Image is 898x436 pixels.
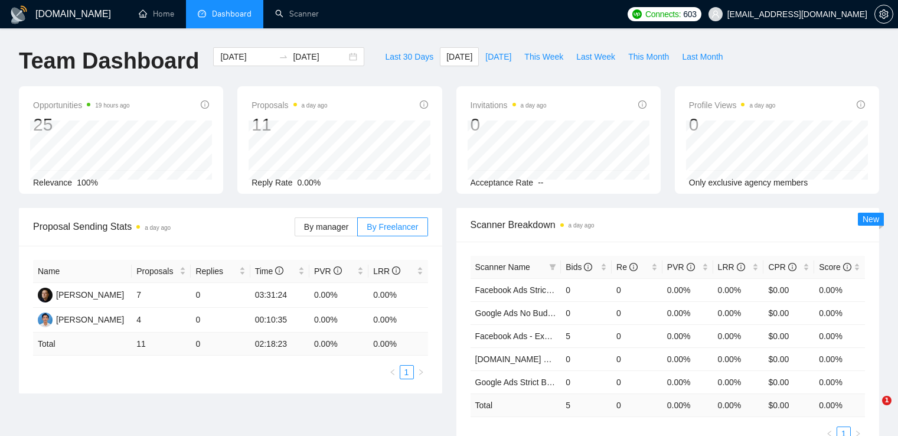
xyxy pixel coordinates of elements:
[309,333,368,356] td: 0.00 %
[191,308,250,333] td: 0
[875,9,893,19] span: setting
[638,100,646,109] span: info-circle
[521,102,547,109] time: a day ago
[132,283,191,308] td: 7
[662,370,713,393] td: 0.00%
[561,370,612,393] td: 0
[843,263,851,271] span: info-circle
[538,178,543,187] span: --
[622,47,675,66] button: This Month
[819,262,851,272] span: Score
[874,9,893,19] a: setting
[250,308,309,333] td: 00:10:35
[471,113,547,136] div: 0
[250,283,309,308] td: 03:31:24
[132,333,191,356] td: 11
[33,178,72,187] span: Relevance
[191,260,250,283] th: Replies
[414,365,428,379] li: Next Page
[279,52,288,61] span: swap-right
[212,9,252,19] span: Dashboard
[38,313,53,327] img: DS
[576,50,615,63] span: Last Week
[191,333,250,356] td: 0
[547,258,559,276] span: filter
[475,354,665,364] a: [DOMAIN_NAME] & other tools - [PERSON_NAME]
[485,50,511,63] span: [DATE]
[38,289,124,299] a: LY[PERSON_NAME]
[814,347,865,370] td: 0.00%
[420,100,428,109] span: info-circle
[56,288,124,301] div: [PERSON_NAME]
[689,98,776,112] span: Profile Views
[814,370,865,393] td: 0.00%
[446,50,472,63] span: [DATE]
[471,217,866,232] span: Scanner Breakdown
[56,313,124,326] div: [PERSON_NAME]
[373,266,400,276] span: LRR
[475,378,567,387] a: Google Ads Strict Budget
[763,370,814,393] td: $0.00
[250,333,309,356] td: 02:18:23
[763,393,814,417] td: $ 0.00
[713,301,764,324] td: 0.00%
[378,47,440,66] button: Last 30 Days
[314,266,342,276] span: PVR
[612,301,662,324] td: 0
[561,301,612,324] td: 0
[220,50,274,63] input: Start date
[662,347,713,370] td: 0.00%
[814,393,865,417] td: 0.00 %
[524,50,563,63] span: This Week
[863,214,879,224] span: New
[675,47,729,66] button: Last Month
[569,222,595,229] time: a day ago
[389,369,396,376] span: left
[561,324,612,347] td: 5
[77,178,98,187] span: 100%
[368,308,427,333] td: 0.00%
[479,47,518,66] button: [DATE]
[255,266,283,276] span: Time
[392,266,400,275] span: info-circle
[629,263,638,271] span: info-circle
[814,301,865,324] td: 0.00%
[302,102,328,109] time: a day ago
[33,98,130,112] span: Opportunities
[386,365,400,379] li: Previous Page
[713,324,764,347] td: 0.00%
[763,278,814,301] td: $0.00
[857,100,865,109] span: info-circle
[414,365,428,379] button: right
[33,260,132,283] th: Name
[400,366,413,379] a: 1
[612,278,662,301] td: 0
[518,47,570,66] button: This Week
[612,370,662,393] td: 0
[440,47,479,66] button: [DATE]
[298,178,321,187] span: 0.00%
[683,8,696,21] span: 603
[475,285,577,295] a: Facebook Ads Strict Budget
[38,314,124,324] a: DS[PERSON_NAME]
[616,262,638,272] span: Re
[132,260,191,283] th: Proposals
[279,52,288,61] span: to
[662,301,713,324] td: 0.00%
[561,393,612,417] td: 5
[275,266,283,275] span: info-circle
[195,265,236,278] span: Replies
[252,178,292,187] span: Reply Rate
[689,178,808,187] span: Only exclusive agency members
[561,347,612,370] td: 0
[566,262,592,272] span: Bids
[33,219,295,234] span: Proposal Sending Stats
[19,47,199,75] h1: Team Dashboard
[667,262,695,272] span: PVR
[561,278,612,301] td: 0
[874,5,893,24] button: setting
[718,262,745,272] span: LRR
[662,324,713,347] td: 0.00%
[612,324,662,347] td: 0
[763,347,814,370] td: $0.00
